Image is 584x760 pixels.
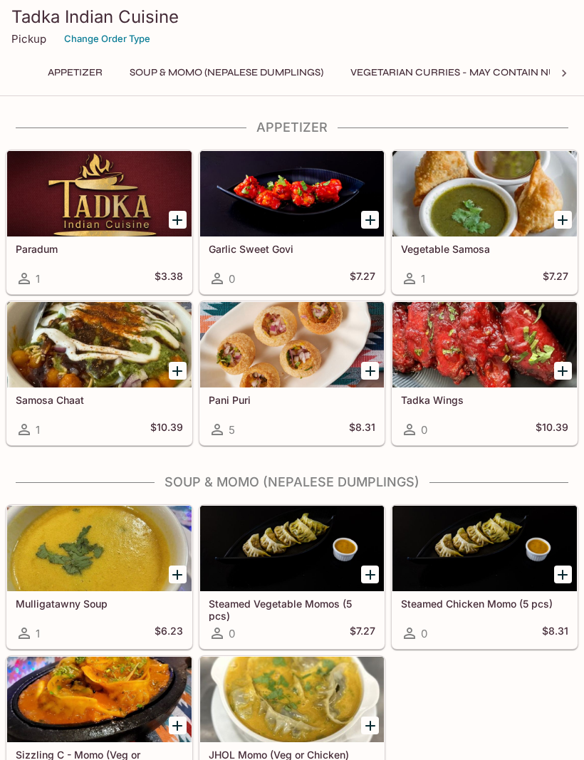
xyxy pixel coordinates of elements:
h4: Soup & Momo (Nepalese Dumplings) [6,474,578,490]
a: Paradum1$3.38 [6,150,192,294]
h5: $7.27 [350,625,375,642]
h5: Samosa Chaat [16,394,183,406]
h5: $6.23 [155,625,183,642]
h5: $10.39 [536,421,568,438]
a: Mulligatawny Soup1$6.23 [6,505,192,649]
span: 0 [421,627,427,640]
div: Paradum [7,151,192,236]
h5: Paradum [16,243,183,255]
h5: Mulligatawny Soup [16,598,183,610]
p: Pickup [11,32,46,46]
div: Garlic Sweet Govi [200,151,385,236]
div: Sizzling C - Momo (Veg or Chicken) - 7 pcs [7,657,192,742]
button: Appetizer [40,63,110,83]
button: Add Steamed Vegetable Momos (5 pcs) [361,566,379,583]
button: Add Steamed Chicken Momo (5 pcs) [554,566,572,583]
h5: Pani Puri [209,394,376,406]
button: Add Vegetable Samosa [554,211,572,229]
h5: Steamed Vegetable Momos (5 pcs) [209,598,376,621]
span: 1 [36,272,40,286]
a: Vegetable Samosa1$7.27 [392,150,578,294]
div: Mulligatawny Soup [7,506,192,591]
h4: Appetizer [6,120,578,135]
h5: Vegetable Samosa [401,243,568,255]
span: 5 [229,423,235,437]
a: Tadka Wings0$10.39 [392,301,578,445]
h5: Garlic Sweet Govi [209,243,376,255]
div: Vegetable Samosa [392,151,577,236]
button: Add Samosa Chaat [169,362,187,380]
button: Soup & Momo (Nepalese Dumplings) [122,63,331,83]
button: Add JHOL Momo (Veg or Chicken) [361,717,379,734]
span: 1 [36,627,40,640]
h5: $7.27 [543,270,568,287]
span: 0 [421,423,427,437]
h5: $3.38 [155,270,183,287]
button: Add Garlic Sweet Govi [361,211,379,229]
div: JHOL Momo (Veg or Chicken) [200,657,385,742]
h5: Steamed Chicken Momo (5 pcs) [401,598,568,610]
span: 1 [421,272,425,286]
div: Tadka Wings [392,302,577,387]
h3: Tadka Indian Cuisine [11,6,573,28]
button: Add Tadka Wings [554,362,572,380]
h5: Tadka Wings [401,394,568,406]
span: 1 [36,423,40,437]
span: 0 [229,272,235,286]
a: Steamed Chicken Momo (5 pcs)0$8.31 [392,505,578,649]
h5: $10.39 [150,421,183,438]
button: Change Order Type [58,28,157,50]
h5: $8.31 [349,421,375,438]
button: Vegetarian Curries - may contain nuts [343,63,575,83]
div: Steamed Chicken Momo (5 pcs) [392,506,577,591]
button: Add Sizzling C - Momo (Veg or Chicken) - 7 pcs [169,717,187,734]
a: Garlic Sweet Govi0$7.27 [199,150,385,294]
div: Pani Puri [200,302,385,387]
a: Pani Puri5$8.31 [199,301,385,445]
div: Samosa Chaat [7,302,192,387]
span: 0 [229,627,235,640]
div: Steamed Vegetable Momos (5 pcs) [200,506,385,591]
h5: $7.27 [350,270,375,287]
button: Add Mulligatawny Soup [169,566,187,583]
a: Steamed Vegetable Momos (5 pcs)0$7.27 [199,505,385,649]
h5: $8.31 [542,625,568,642]
button: Add Paradum [169,211,187,229]
button: Add Pani Puri [361,362,379,380]
a: Samosa Chaat1$10.39 [6,301,192,445]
